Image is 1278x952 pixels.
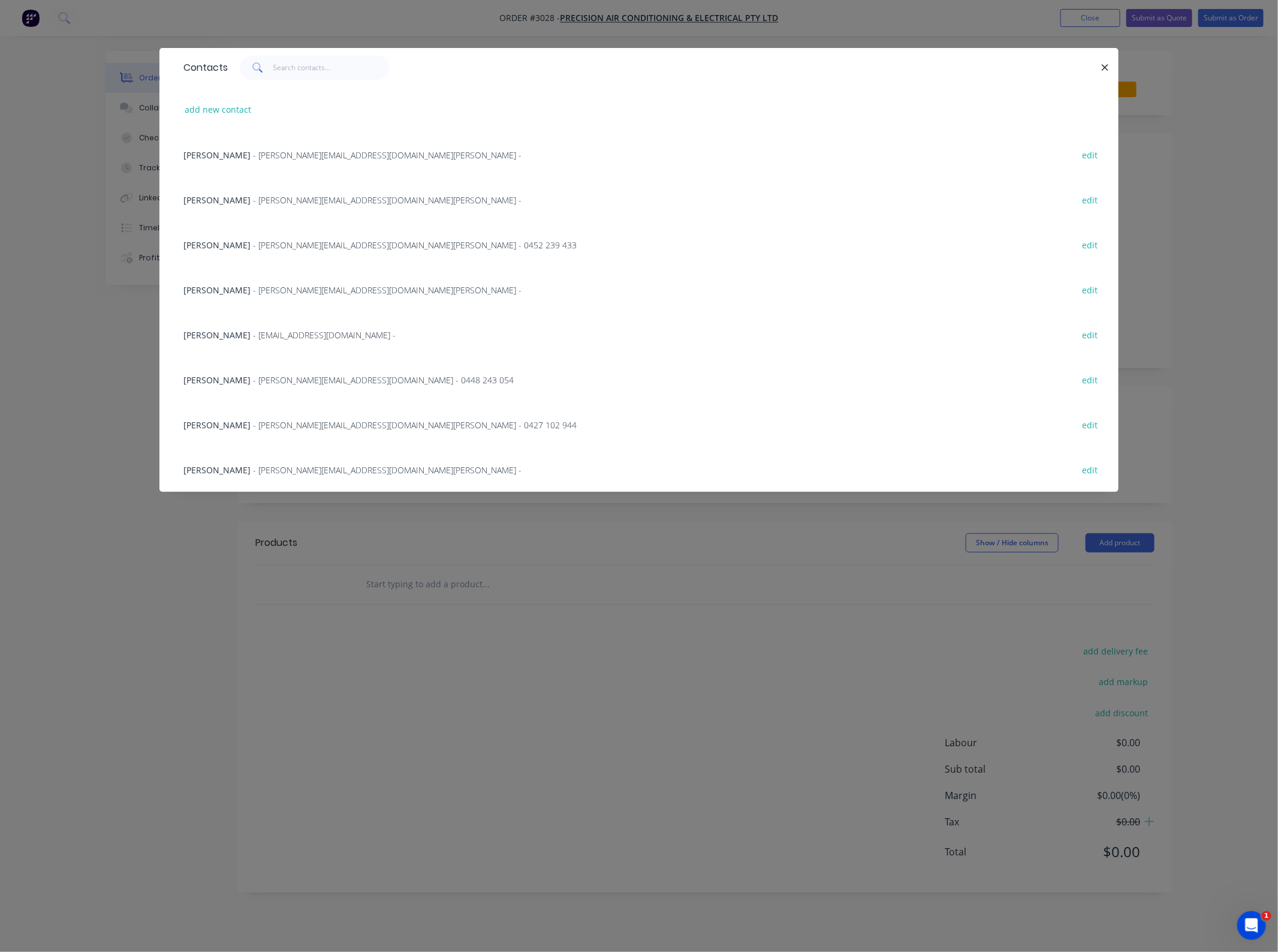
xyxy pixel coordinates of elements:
span: - [PERSON_NAME][EMAIL_ADDRESS][DOMAIN_NAME][PERSON_NAME] - 0452 239 433 [253,239,577,251]
span: [PERSON_NAME] [183,374,251,386]
span: 1 [1262,911,1271,921]
span: - [PERSON_NAME][EMAIL_ADDRESS][DOMAIN_NAME] - 0448 243 054 [253,374,514,386]
button: edit [1076,461,1104,477]
span: - [EMAIL_ADDRESS][DOMAIN_NAME] - [253,329,396,341]
iframe: Intercom live chat [1237,911,1266,940]
span: [PERSON_NAME] [183,239,251,251]
button: edit [1076,236,1104,253]
input: Search contacts... [273,56,390,80]
span: [PERSON_NAME] [183,329,251,341]
button: edit [1076,371,1104,388]
button: edit [1076,326,1104,343]
button: edit [1076,416,1104,433]
span: - [PERSON_NAME][EMAIL_ADDRESS][DOMAIN_NAME][PERSON_NAME] - 0427 102 944 [253,419,577,431]
span: - [PERSON_NAME][EMAIL_ADDRESS][DOMAIN_NAME][PERSON_NAME] - [253,464,522,476]
span: [PERSON_NAME] [183,464,251,476]
button: edit [1076,146,1104,163]
button: edit [1076,281,1104,298]
button: edit [1076,191,1104,208]
button: add new contact [179,101,258,118]
div: Contacts [177,49,228,87]
span: [PERSON_NAME] [183,194,251,206]
span: - [PERSON_NAME][EMAIL_ADDRESS][DOMAIN_NAME][PERSON_NAME] - [253,149,522,161]
span: [PERSON_NAME] [183,149,251,161]
span: - [PERSON_NAME][EMAIL_ADDRESS][DOMAIN_NAME][PERSON_NAME] - [253,194,522,206]
span: - [PERSON_NAME][EMAIL_ADDRESS][DOMAIN_NAME][PERSON_NAME] - [253,284,522,296]
span: [PERSON_NAME] [183,284,251,296]
span: [PERSON_NAME] [183,419,251,431]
